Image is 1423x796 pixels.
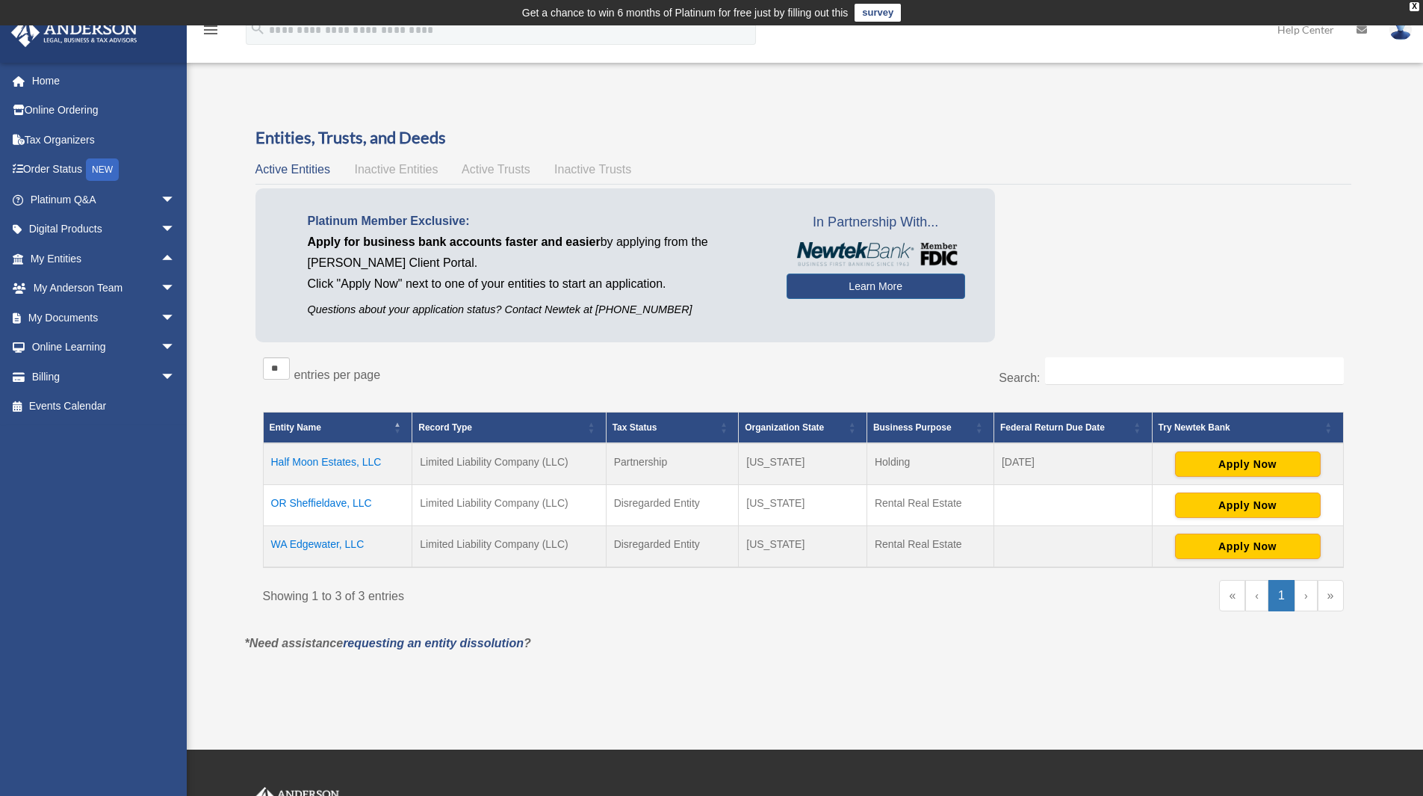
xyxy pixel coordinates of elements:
label: Search: [999,371,1040,384]
th: Business Purpose: Activate to sort [866,413,993,444]
em: *Need assistance ? [245,637,531,650]
img: User Pic [1389,19,1412,40]
a: Next [1295,580,1318,611]
a: Platinum Q&Aarrow_drop_down [10,185,198,215]
label: entries per page [294,368,381,381]
td: Limited Liability Company (LLC) [412,485,606,526]
td: [US_STATE] [739,526,867,568]
td: Disregarded Entity [606,526,739,568]
td: Partnership [606,443,739,485]
th: Organization State: Activate to sort [739,413,867,444]
th: Entity Name: Activate to invert sorting [263,413,412,444]
a: Events Calendar [10,392,198,422]
span: Organization State [745,422,824,433]
span: Business Purpose [873,422,952,433]
span: arrow_drop_down [161,215,190,245]
h3: Entities, Trusts, and Deeds [255,126,1351,149]
span: Active Entities [255,163,330,176]
td: WA Edgewater, LLC [263,526,412,568]
a: 1 [1268,580,1295,611]
span: Entity Name [270,422,321,433]
td: Disregarded Entity [606,485,739,526]
td: [US_STATE] [739,443,867,485]
div: close [1410,2,1419,11]
td: Half Moon Estates, LLC [263,443,412,485]
a: Order StatusNEW [10,155,198,185]
button: Apply Now [1175,493,1321,518]
button: Apply Now [1175,451,1321,477]
span: arrow_drop_up [161,244,190,274]
p: by applying from the [PERSON_NAME] Client Portal. [308,232,764,274]
img: Anderson Advisors Platinum Portal [7,18,142,47]
span: Record Type [418,422,472,433]
span: Tax Status [613,422,657,433]
a: survey [855,4,901,22]
p: Questions about your application status? Contact Newtek at [PHONE_NUMBER] [308,300,764,319]
td: Limited Liability Company (LLC) [412,526,606,568]
span: Apply for business bank accounts faster and easier [308,235,601,248]
img: NewtekBankLogoSM.png [794,242,958,266]
th: Try Newtek Bank : Activate to sort [1152,413,1343,444]
span: In Partnership With... [787,211,965,235]
a: My Anderson Teamarrow_drop_down [10,274,198,303]
td: Holding [866,443,993,485]
span: Inactive Entities [354,163,438,176]
a: Last [1318,580,1344,611]
a: Learn More [787,274,965,299]
span: arrow_drop_down [161,303,190,333]
a: Previous [1245,580,1268,611]
button: Apply Now [1175,534,1321,559]
th: Federal Return Due Date: Activate to sort [993,413,1152,444]
p: Click "Apply Now" next to one of your entities to start an application. [308,274,764,294]
a: Home [10,66,198,96]
a: Tax Organizers [10,125,198,155]
a: menu [202,26,220,39]
span: Federal Return Due Date [1000,422,1105,433]
a: Billingarrow_drop_down [10,362,198,392]
a: My Entitiesarrow_drop_up [10,244,190,274]
a: Online Learningarrow_drop_down [10,333,198,362]
td: Rental Real Estate [866,526,993,568]
div: Get a chance to win 6 months of Platinum for free just by filling out this [522,4,849,22]
span: arrow_drop_down [161,185,190,215]
span: arrow_drop_down [161,333,190,363]
i: menu [202,21,220,39]
span: arrow_drop_down [161,362,190,392]
div: Showing 1 to 3 of 3 entries [263,580,793,607]
div: NEW [86,158,119,181]
th: Record Type: Activate to sort [412,413,606,444]
th: Tax Status: Activate to sort [606,413,739,444]
td: [DATE] [993,443,1152,485]
td: Limited Liability Company (LLC) [412,443,606,485]
td: OR Sheffieldave, LLC [263,485,412,526]
i: search [249,20,266,37]
span: Inactive Trusts [554,163,631,176]
span: arrow_drop_down [161,274,190,304]
span: Active Trusts [462,163,530,176]
a: Online Ordering [10,96,198,126]
td: Rental Real Estate [866,485,993,526]
td: [US_STATE] [739,485,867,526]
a: requesting an entity dissolution [343,637,524,650]
a: My Documentsarrow_drop_down [10,303,198,333]
a: Digital Productsarrow_drop_down [10,215,198,244]
p: Platinum Member Exclusive: [308,211,764,232]
a: First [1219,580,1245,611]
div: Try Newtek Bank [1159,419,1321,436]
